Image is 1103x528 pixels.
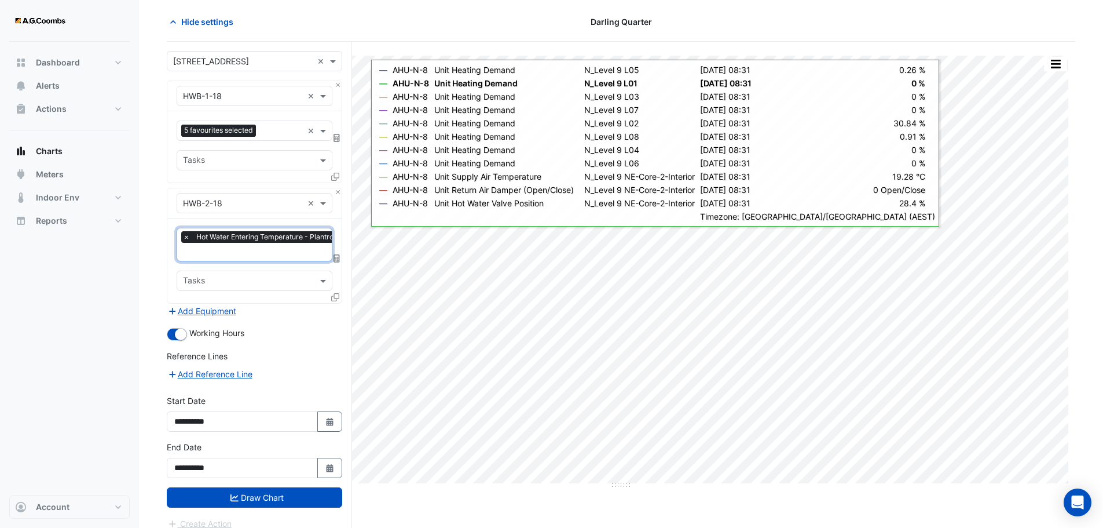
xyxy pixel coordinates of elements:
[332,133,342,143] span: Choose Function
[9,163,130,186] button: Meters
[1064,489,1091,516] div: Open Intercom Messenger
[334,81,342,89] button: Close
[181,231,192,243] span: ×
[36,192,79,203] span: Indoor Env
[36,103,67,115] span: Actions
[9,140,130,163] button: Charts
[9,51,130,74] button: Dashboard
[181,274,205,289] div: Tasks
[15,215,27,227] app-icon: Reports
[167,518,232,528] app-escalated-ticket-create-button: Please draw the charts first
[307,125,317,137] span: Clear
[167,304,237,318] button: Add Equipment
[331,292,339,302] span: Clone Favourites and Tasks from this Equipment to other Equipment
[189,328,244,338] span: Working Hours
[15,57,27,68] app-icon: Dashboard
[591,16,652,28] span: Darling Quarter
[317,55,327,67] span: Clear
[167,367,253,381] button: Add Reference Line
[9,496,130,519] button: Account
[325,417,335,427] fa-icon: Select Date
[15,169,27,180] app-icon: Meters
[167,441,201,453] label: End Date
[36,57,80,68] span: Dashboard
[1044,57,1067,71] button: More Options
[15,192,27,203] app-icon: Indoor Env
[334,188,342,196] button: Close
[36,501,69,513] span: Account
[325,463,335,473] fa-icon: Select Date
[307,197,317,209] span: Clear
[9,209,130,232] button: Reports
[307,90,317,102] span: Clear
[14,9,66,32] img: Company Logo
[181,125,256,136] span: 5 favourites selected
[331,172,339,181] span: Clone Favourites and Tasks from this Equipment to other Equipment
[167,395,206,407] label: Start Date
[36,145,63,157] span: Charts
[9,74,130,97] button: Alerts
[332,253,342,263] span: Choose Function
[167,487,342,508] button: Draw Chart
[36,80,60,92] span: Alerts
[9,186,130,209] button: Indoor Env
[167,12,241,32] button: Hide settings
[167,350,228,362] label: Reference Lines
[15,103,27,115] app-icon: Actions
[193,231,365,243] span: Hot Water Entering Temperature - Plantroom, Roof
[181,154,205,169] div: Tasks
[36,215,67,227] span: Reports
[9,97,130,121] button: Actions
[181,16,233,28] span: Hide settings
[15,145,27,157] app-icon: Charts
[15,80,27,92] app-icon: Alerts
[36,169,64,180] span: Meters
